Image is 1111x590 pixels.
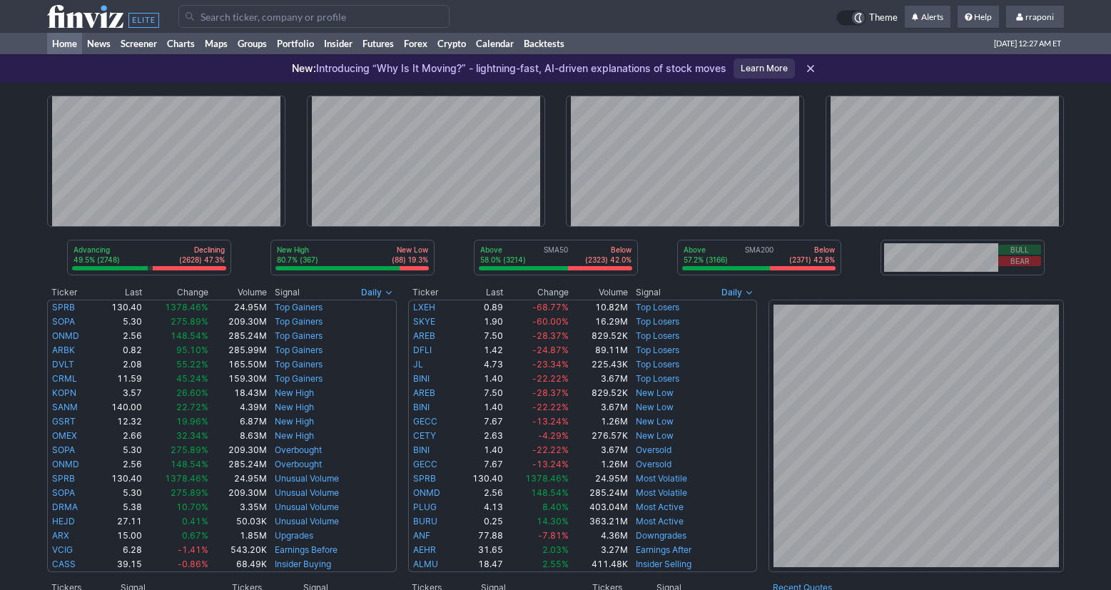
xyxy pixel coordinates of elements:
[52,430,77,441] a: OMEX
[519,33,569,54] a: Backtests
[233,33,272,54] a: Groups
[96,357,143,372] td: 2.08
[569,486,628,500] td: 285.24M
[636,345,679,355] a: Top Losers
[836,10,898,26] a: Theme
[480,245,526,255] p: Above
[162,33,200,54] a: Charts
[569,400,628,414] td: 3.67M
[869,10,898,26] span: Theme
[96,529,143,543] td: 15.00
[456,443,503,457] td: 1.40
[275,487,339,498] a: Unusual Volume
[636,359,679,370] a: Top Losers
[684,245,728,255] p: Above
[408,285,457,300] th: Ticker
[52,302,75,312] a: SPRB
[209,285,268,300] th: Volume
[456,486,503,500] td: 2.56
[636,302,679,312] a: Top Losers
[542,544,569,555] span: 2.03%
[684,255,728,265] p: 57.2% (3166)
[292,61,726,76] p: Introducing “Why Is It Moving?” - lightning-fast, AI-driven explanations of stock moves
[209,300,268,315] td: 24.95M
[456,529,503,543] td: 77.88
[413,345,432,355] a: DFLI
[413,430,436,441] a: CETY
[585,245,631,255] p: Below
[413,459,437,469] a: GECC
[569,300,628,315] td: 10.82M
[456,343,503,357] td: 1.42
[480,255,526,265] p: 58.0% (3214)
[569,529,628,543] td: 4.36M
[209,343,268,357] td: 285.99M
[178,559,208,569] span: -0.86%
[171,459,208,469] span: 148.54%
[413,502,437,512] a: PLUG
[209,443,268,457] td: 209.30M
[456,500,503,514] td: 4.13
[569,414,628,429] td: 1.26M
[96,472,143,486] td: 130.40
[209,386,268,400] td: 18.43M
[456,315,503,329] td: 1.90
[532,459,569,469] span: -13.24%
[569,472,628,486] td: 24.95M
[143,285,209,300] th: Change
[456,400,503,414] td: 1.40
[275,345,323,355] a: Top Gainers
[96,386,143,400] td: 3.57
[905,6,950,29] a: Alerts
[636,430,674,441] a: New Low
[47,33,82,54] a: Home
[532,302,569,312] span: -68.77%
[52,316,75,327] a: SOPA
[525,473,569,484] span: 1378.46%
[413,359,423,370] a: JL
[542,559,569,569] span: 2.55%
[275,402,314,412] a: New High
[636,487,687,498] a: Most Volatile
[479,245,633,266] div: SMA50
[171,444,208,455] span: 275.89%
[471,33,519,54] a: Calendar
[636,530,686,541] a: Downgrades
[636,473,687,484] a: Most Volatile
[275,516,339,527] a: Unusual Volume
[176,345,208,355] span: 95.10%
[994,33,1061,54] span: [DATE] 12:27 AM ET
[209,500,268,514] td: 3.35M
[456,372,503,386] td: 1.40
[96,514,143,529] td: 27.11
[569,557,628,572] td: 411.48K
[176,416,208,427] span: 19.96%
[636,402,674,412] a: New Low
[1025,11,1054,22] span: rraponi
[636,373,679,384] a: Top Losers
[176,373,208,384] span: 45.24%
[636,559,691,569] a: Insider Selling
[82,33,116,54] a: News
[96,543,143,557] td: 6.28
[413,402,430,412] a: BINI
[179,245,225,255] p: Declining
[96,414,143,429] td: 12.32
[52,559,76,569] a: CASS
[52,544,73,555] a: VCIG
[357,33,399,54] a: Futures
[96,372,143,386] td: 11.59
[209,514,268,529] td: 50.03K
[176,402,208,412] span: 22.72%
[998,256,1041,266] button: Bear
[569,500,628,514] td: 403.04M
[52,387,76,398] a: KOPN
[96,300,143,315] td: 130.40
[636,330,679,341] a: Top Losers
[165,302,208,312] span: 1378.46%
[275,330,323,341] a: Top Gainers
[179,255,225,265] p: (2628) 47.3%
[538,530,569,541] span: -7.81%
[413,516,437,527] a: BURU
[209,329,268,343] td: 285.24M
